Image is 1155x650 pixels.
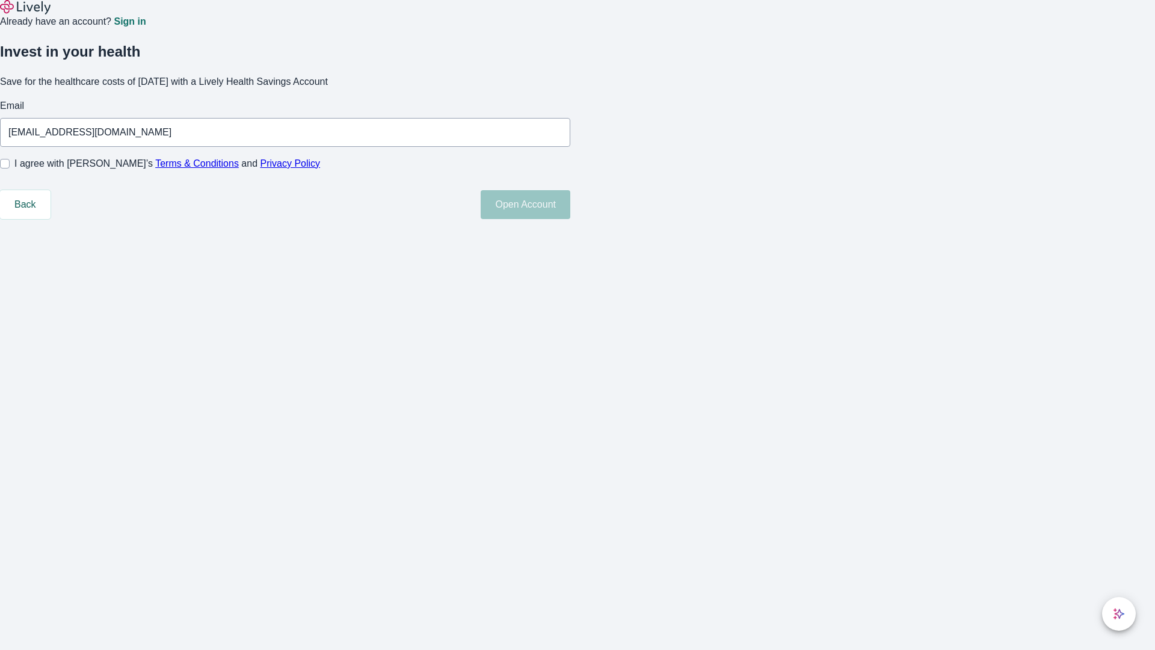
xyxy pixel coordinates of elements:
span: I agree with [PERSON_NAME]’s and [14,156,320,171]
a: Privacy Policy [260,158,321,169]
a: Sign in [114,17,146,26]
button: chat [1102,597,1136,631]
a: Terms & Conditions [155,158,239,169]
svg: Lively AI Assistant [1113,608,1125,620]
